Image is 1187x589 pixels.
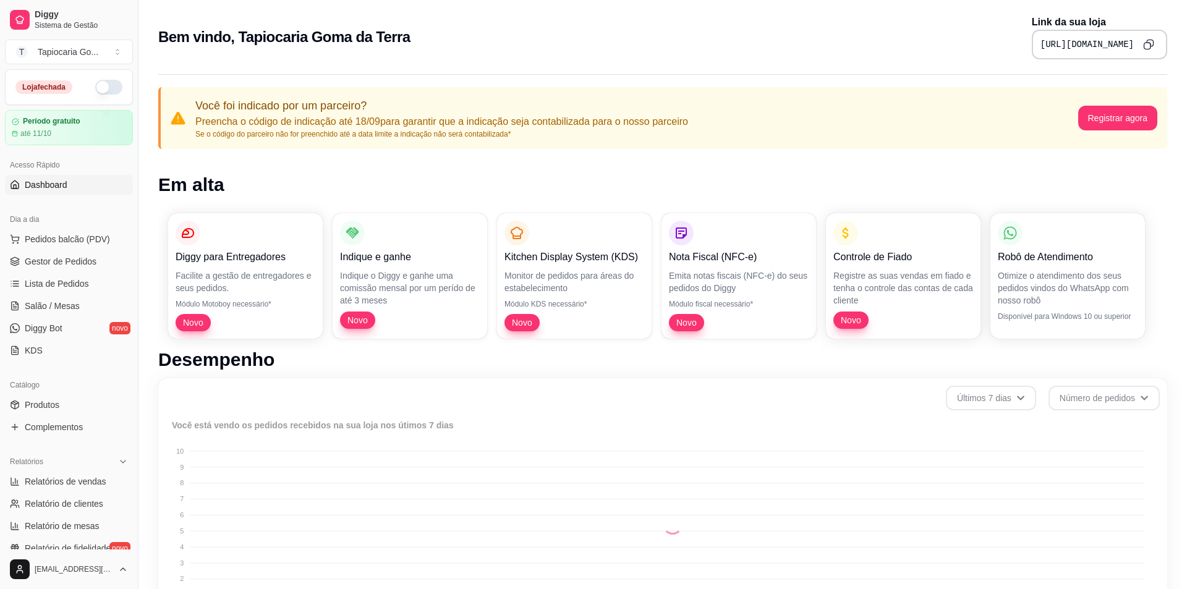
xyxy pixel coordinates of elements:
[340,250,480,265] p: Indique e ganhe
[333,213,487,339] button: Indique e ganheIndique o Diggy e ganhe uma comissão mensal por um perído de até 3 mesesNovo
[1040,38,1134,51] pre: [URL][DOMAIN_NAME]
[25,498,103,510] span: Relatório de clientes
[180,527,184,535] tspan: 5
[176,447,184,455] tspan: 10
[5,274,133,294] a: Lista de Pedidos
[998,311,1138,321] p: Disponível para Windows 10 ou superior
[1078,106,1158,130] button: Registrar agora
[180,543,184,551] tspan: 4
[180,511,184,519] tspan: 6
[195,129,688,139] p: Se o código do parceiro não for preenchido até a data limite a indicação não será contabilizada*
[20,129,51,138] article: até 11/10
[35,20,128,30] span: Sistema de Gestão
[5,110,133,145] a: Período gratuitoaté 11/10
[180,575,184,582] tspan: 2
[5,516,133,536] a: Relatório de mesas
[998,269,1138,307] p: Otimize o atendimento dos seus pedidos vindos do WhatsApp com nosso robô
[25,520,100,532] span: Relatório de mesas
[833,250,973,265] p: Controle de Fiado
[1139,35,1159,54] button: Copy to clipboard
[946,386,1036,410] button: Últimos 7 dias
[669,299,809,309] p: Módulo fiscal necessário*
[669,250,809,265] p: Nota Fiscal (NFC-e)
[35,564,113,574] span: [EMAIL_ADDRESS][DOMAIN_NAME]
[176,299,315,309] p: Módulo Motoboy necessário*
[5,417,133,437] a: Complementos
[180,559,184,567] tspan: 3
[180,479,184,486] tspan: 8
[5,229,133,249] button: Pedidos balcão (PDV)
[342,314,373,326] span: Novo
[826,213,981,339] button: Controle de FiadoRegistre as suas vendas em fiado e tenha o controle das contas de cada clienteNovo
[5,296,133,316] a: Salão / Mesas
[25,179,67,191] span: Dashboard
[23,117,80,126] article: Período gratuito
[990,213,1145,339] button: Robô de AtendimentoOtimize o atendimento dos seus pedidos vindos do WhatsApp com nosso robôDispon...
[998,250,1138,265] p: Robô de Atendimento
[5,210,133,229] div: Dia a dia
[5,494,133,514] a: Relatório de clientes
[504,299,644,309] p: Módulo KDS necessário*
[5,395,133,415] a: Produtos
[158,174,1167,196] h1: Em alta
[5,252,133,271] a: Gestor de Pedidos
[25,278,89,290] span: Lista de Pedidos
[497,213,652,339] button: Kitchen Display System (KDS)Monitor de pedidos para áreas do estabelecimentoMódulo KDS necessário...
[25,255,96,268] span: Gestor de Pedidos
[5,341,133,360] a: KDS
[95,80,122,95] button: Alterar Status
[5,318,133,338] a: Diggy Botnovo
[15,46,28,58] span: T
[15,80,72,94] div: Loja fechada
[178,316,208,329] span: Novo
[5,538,133,558] a: Relatório de fidelidadenovo
[5,175,133,195] a: Dashboard
[669,269,809,294] p: Emita notas fiscais (NFC-e) do seus pedidos do Diggy
[25,542,111,554] span: Relatório de fidelidade
[25,399,59,411] span: Produtos
[1049,386,1160,410] button: Número de pedidos
[180,495,184,502] tspan: 7
[158,349,1167,371] h1: Desempenho
[833,269,973,307] p: Registre as suas vendas em fiado e tenha o controle das contas de cada cliente
[5,155,133,175] div: Acesso Rápido
[507,316,537,329] span: Novo
[25,421,83,433] span: Complementos
[663,515,683,535] div: Loading
[176,250,315,265] p: Diggy para Entregadores
[158,27,411,47] h2: Bem vindo, Tapiocaria Goma da Terra
[671,316,702,329] span: Novo
[25,344,43,357] span: KDS
[195,97,688,114] p: Você foi indicado por um parceiro?
[38,46,98,58] div: Tapiocaria Go ...
[25,300,80,312] span: Salão / Mesas
[1032,15,1167,30] p: Link da sua loja
[176,269,315,294] p: Facilite a gestão de entregadores e seus pedidos.
[35,9,128,20] span: Diggy
[180,464,184,471] tspan: 9
[172,420,454,430] text: Você está vendo os pedidos recebidos na sua loja nos útimos 7 dias
[5,40,133,64] button: Select a team
[195,114,688,129] p: Preencha o código de indicação até 18/09 para garantir que a indicação seja contabilizada para o ...
[836,314,866,326] span: Novo
[10,457,43,467] span: Relatórios
[504,269,644,294] p: Monitor de pedidos para áreas do estabelecimento
[25,233,110,245] span: Pedidos balcão (PDV)
[504,250,644,265] p: Kitchen Display System (KDS)
[340,269,480,307] p: Indique o Diggy e ganhe uma comissão mensal por um perído de até 3 meses
[5,472,133,491] a: Relatórios de vendas
[25,322,62,334] span: Diggy Bot
[662,213,816,339] button: Nota Fiscal (NFC-e)Emita notas fiscais (NFC-e) do seus pedidos do DiggyMódulo fiscal necessário*Novo
[5,5,133,35] a: DiggySistema de Gestão
[5,554,133,584] button: [EMAIL_ADDRESS][DOMAIN_NAME]
[168,213,323,339] button: Diggy para EntregadoresFacilite a gestão de entregadores e seus pedidos.Módulo Motoboy necessário...
[5,375,133,395] div: Catálogo
[25,475,106,488] span: Relatórios de vendas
